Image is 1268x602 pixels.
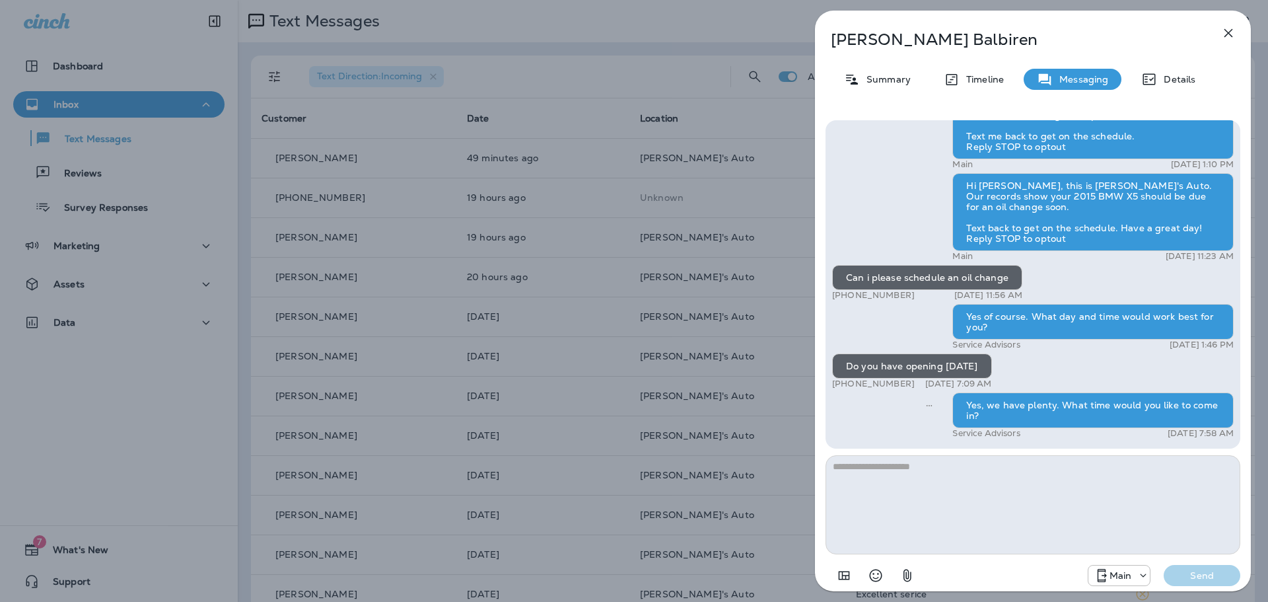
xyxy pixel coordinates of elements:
p: Timeline [960,74,1004,85]
button: Select an emoji [863,562,889,589]
p: [PERSON_NAME] Balbiren [831,30,1191,49]
p: [DATE] 7:58 AM [1168,428,1234,439]
p: Main [1109,570,1132,581]
p: [PHONE_NUMBER] [832,290,915,301]
p: Messaging [1053,74,1108,85]
div: Can i please schedule an oil change [832,265,1022,290]
p: [DATE] 1:46 PM [1170,340,1234,350]
p: Details [1157,74,1195,85]
span: Sent [926,398,933,410]
p: [PHONE_NUMBER] [832,379,915,389]
div: Yes, we have plenty. What time would you like to come in? [952,393,1234,428]
p: [DATE] 11:56 AM [954,290,1022,301]
button: Add in a premade template [831,562,857,589]
p: Service Advisors [952,340,1020,350]
p: Summary [860,74,911,85]
p: Main [952,251,973,262]
p: [DATE] 11:23 AM [1166,251,1234,262]
p: Service Advisors [952,428,1020,439]
div: Yes of course. What day and time would work best for you? [952,304,1234,340]
div: Hi [PERSON_NAME], this is [PERSON_NAME]'s Auto. Our records show your 2015 BMW X5 should be due f... [952,173,1234,251]
p: Main [952,159,973,170]
div: Do you have opening [DATE] [832,354,992,379]
p: [DATE] 1:10 PM [1171,159,1234,170]
div: +1 (941) 231-4423 [1088,568,1150,583]
p: [DATE] 7:09 AM [925,379,992,389]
